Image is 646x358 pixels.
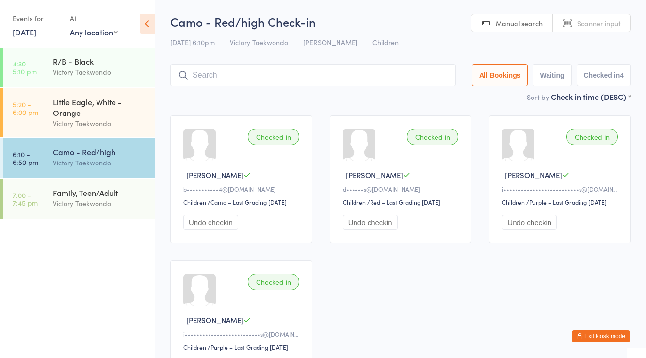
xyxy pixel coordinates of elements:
[53,146,146,157] div: Camo - Red/high
[527,92,549,102] label: Sort by
[472,64,528,86] button: All Bookings
[3,88,155,137] a: 5:20 -6:00 pmLittle Eagle, White - OrangeVictory Taekwondo
[170,14,631,30] h2: Camo - Red/high Check-in
[13,60,37,75] time: 4:30 - 5:10 pm
[551,91,631,102] div: Check in time (DESC)
[577,18,621,28] span: Scanner input
[577,64,631,86] button: Checked in4
[303,37,357,47] span: [PERSON_NAME]
[170,64,456,86] input: Search
[343,185,462,193] div: d••••••s@[DOMAIN_NAME]
[183,343,206,351] div: Children
[13,191,38,207] time: 7:00 - 7:45 pm
[53,157,146,168] div: Victory Taekwondo
[70,11,118,27] div: At
[53,187,146,198] div: Family, Teen/Adult
[502,215,557,230] button: Undo checkin
[343,215,398,230] button: Undo checkin
[183,185,302,193] div: b•••••••••••4@[DOMAIN_NAME]
[505,170,562,180] span: [PERSON_NAME]
[13,100,38,116] time: 5:20 - 6:00 pm
[53,198,146,209] div: Victory Taekwondo
[53,97,146,118] div: Little Eagle, White - Orange
[502,185,621,193] div: i••••••••••••••••••••••••••s@[DOMAIN_NAME]
[53,66,146,78] div: Victory Taekwondo
[170,37,215,47] span: [DATE] 6:10pm
[186,170,243,180] span: [PERSON_NAME]
[502,198,525,206] div: Children
[3,179,155,219] a: 7:00 -7:45 pmFamily, Teen/AdultVictory Taekwondo
[526,198,607,206] span: / Purple – Last Grading [DATE]
[183,215,238,230] button: Undo checkin
[3,138,155,178] a: 6:10 -6:50 pmCamo - Red/highVictory Taekwondo
[620,71,624,79] div: 4
[3,48,155,87] a: 4:30 -5:10 pmR/B - BlackVictory Taekwondo
[533,64,571,86] button: Waiting
[183,198,206,206] div: Children
[367,198,440,206] span: / Red – Last Grading [DATE]
[186,315,243,325] span: [PERSON_NAME]
[343,198,366,206] div: Children
[208,343,288,351] span: / Purple – Last Grading [DATE]
[566,129,618,145] div: Checked in
[53,56,146,66] div: R/B - Black
[53,118,146,129] div: Victory Taekwondo
[230,37,288,47] span: Victory Taekwondo
[248,274,299,290] div: Checked in
[183,330,302,338] div: i••••••••••••••••••••••••••s@[DOMAIN_NAME]
[13,27,36,37] a: [DATE]
[407,129,458,145] div: Checked in
[208,198,287,206] span: / Camo – Last Grading [DATE]
[496,18,543,28] span: Manual search
[70,27,118,37] div: Any location
[572,330,630,342] button: Exit kiosk mode
[372,37,399,47] span: Children
[346,170,403,180] span: [PERSON_NAME]
[13,150,38,166] time: 6:10 - 6:50 pm
[248,129,299,145] div: Checked in
[13,11,60,27] div: Events for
